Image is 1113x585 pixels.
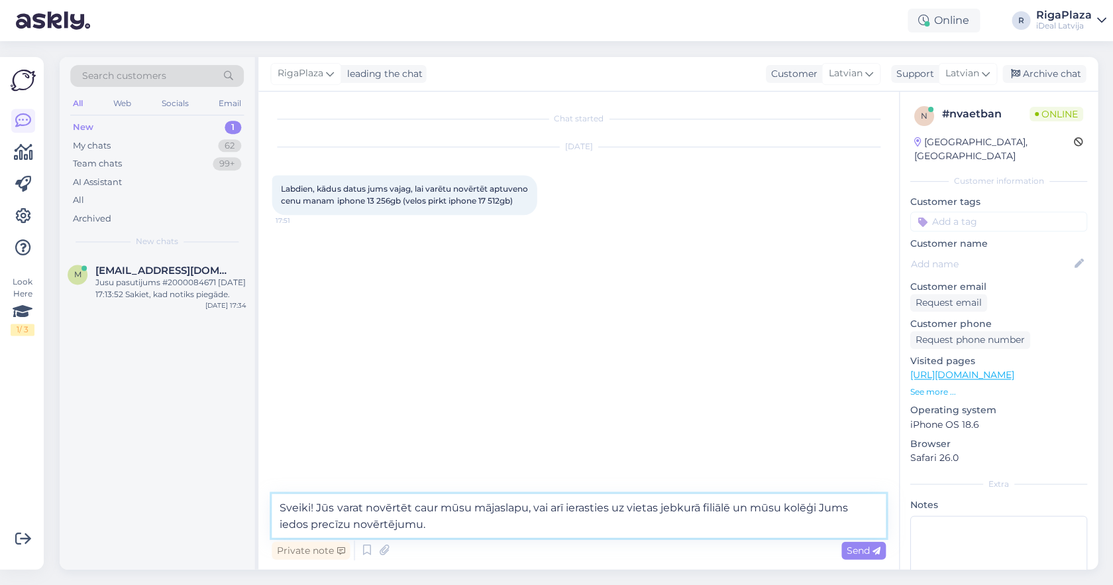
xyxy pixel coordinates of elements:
span: RigaPlaza [278,66,323,81]
img: Askly Logo [11,68,36,93]
div: Request email [910,294,986,312]
div: Customer information [910,175,1086,187]
div: Email [216,95,244,112]
a: [URL][DOMAIN_NAME] [910,369,1014,381]
textarea: Sveiki! Jūs varat novērtēt caur mūsu mājaslapu, vai arī ierasties uz vietas jebkurā filiālē un mū... [272,493,885,537]
div: [DATE] [272,141,885,153]
div: Request phone number [910,331,1030,349]
span: Online [1029,107,1083,121]
div: Extra [910,478,1086,489]
div: Socials [158,95,191,112]
div: All [73,194,84,207]
div: Private note [272,541,350,559]
div: New [73,121,93,134]
div: 62 [218,139,241,153]
p: Browser [910,436,1086,450]
input: Add a tag [910,212,1086,231]
p: Notes [910,497,1086,511]
p: Safari 26.0 [910,450,1086,464]
div: 99+ [213,157,241,170]
div: iDeal Latvija [1035,21,1090,31]
div: Support [890,67,933,81]
p: Customer tags [910,195,1086,209]
p: Customer email [910,280,1086,294]
div: Chat started [272,113,885,125]
div: Look Here [11,276,34,336]
div: Archive chat [1002,65,1085,83]
div: All [70,95,85,112]
div: 1 [225,121,241,134]
p: Visited pages [910,354,1086,368]
div: R [1011,11,1030,30]
p: See more ... [910,386,1086,398]
input: Add name [910,257,1071,271]
div: [DATE] 17:34 [205,300,246,310]
div: Jusu pasutijums #2000084671 [DATE] 17:13:52 Sakiet, kad notiks piegāde. [95,277,246,300]
div: [GEOGRAPHIC_DATA], [GEOGRAPHIC_DATA] [914,135,1073,163]
div: Team chats [73,157,122,170]
span: Search customers [82,69,166,83]
div: RigaPlaza [1035,10,1090,21]
div: 1 / 3 [11,324,34,336]
div: Archived [73,212,111,226]
span: 17:51 [276,216,325,226]
span: mierigssuns@gmail.com [95,265,233,277]
span: Latvian [828,66,862,81]
div: # nvaetban [941,106,1029,122]
span: m [74,269,81,279]
div: leading the chat [341,67,422,81]
div: Online [907,9,979,32]
div: Web [111,95,134,112]
p: Customer name [910,237,1086,251]
p: iPhone OS 18.6 [910,417,1086,431]
p: Operating system [910,403,1086,417]
p: Customer phone [910,317,1086,331]
div: Customer [765,67,817,81]
span: n [920,111,927,121]
span: Labdien, kādus datus jums vajag, lai varētu novērtēt aptuveno cenu manam iphone 13 256gb (velos p... [281,184,529,206]
span: Latvian [945,66,979,81]
span: Send [846,544,880,556]
div: AI Assistant [73,176,122,189]
div: My chats [73,139,111,153]
a: RigaPlazaiDeal Latvija [1035,10,1105,31]
span: New chats [136,235,178,247]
